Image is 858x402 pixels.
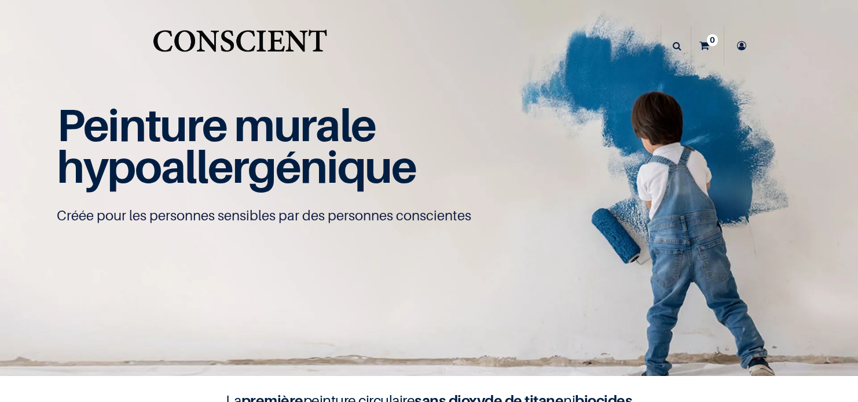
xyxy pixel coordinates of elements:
[57,206,801,225] p: Créée pour les personnes sensibles par des personnes conscientes
[707,34,718,46] sup: 0
[57,98,376,152] span: Peinture murale
[57,139,416,193] span: hypoallergénique
[151,23,329,69] a: Logo of Conscient
[691,25,724,66] a: 0
[151,23,329,69] img: Conscient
